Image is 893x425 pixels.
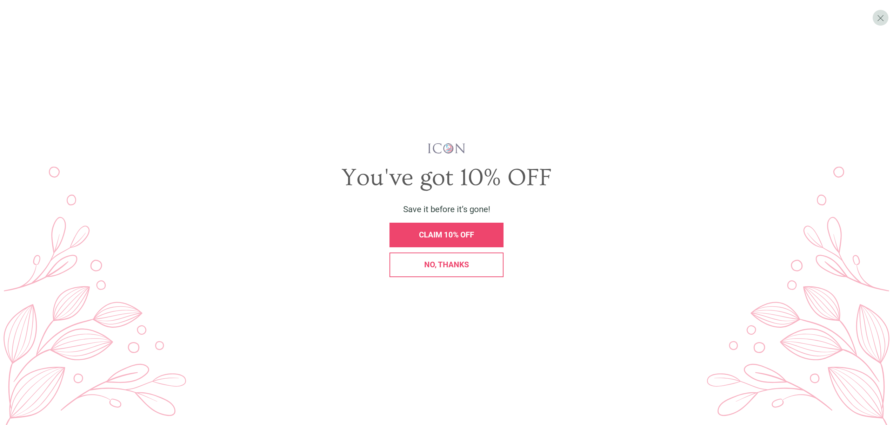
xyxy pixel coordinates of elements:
span: X [877,13,884,23]
span: No, thanks [424,260,469,269]
span: Save it before it’s gone! [403,204,490,214]
img: iconwallstickersl_1754656298800.png [427,143,466,155]
span: CLAIM 10% OFF [419,230,474,239]
span: You've got 10% OFF [341,164,552,191]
